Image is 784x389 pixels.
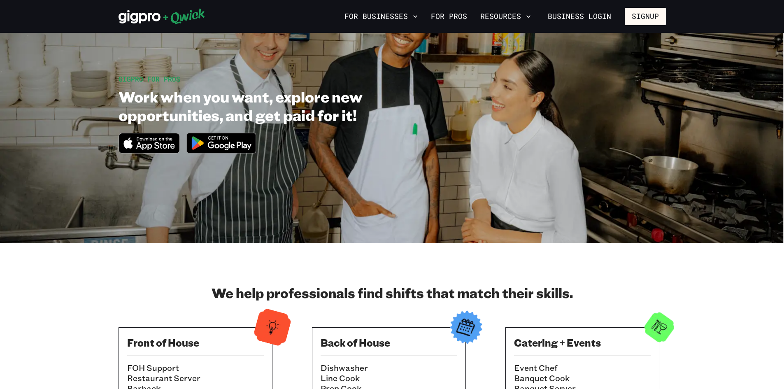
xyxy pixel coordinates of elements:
h2: We help professionals find shifts that match their skills. [119,284,666,301]
span: GIGPRO FOR PROS [119,75,180,83]
a: Download on the App Store [119,147,180,155]
li: FOH Support [127,363,264,373]
button: Signup [625,8,666,25]
h3: Back of House [321,336,457,349]
li: Restaurant Server [127,373,264,383]
img: Get it on Google Play [181,128,261,158]
a: Business Login [541,8,618,25]
li: Banquet Cook [514,373,651,383]
h3: Catering + Events [514,336,651,349]
button: For Businesses [341,9,421,23]
li: Line Cook [321,373,457,383]
li: Event Chef [514,363,651,373]
li: Dishwasher [321,363,457,373]
a: For Pros [428,9,470,23]
h3: Front of House [127,336,264,349]
h1: Work when you want, explore new opportunities, and get paid for it! [119,87,447,124]
button: Resources [477,9,534,23]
